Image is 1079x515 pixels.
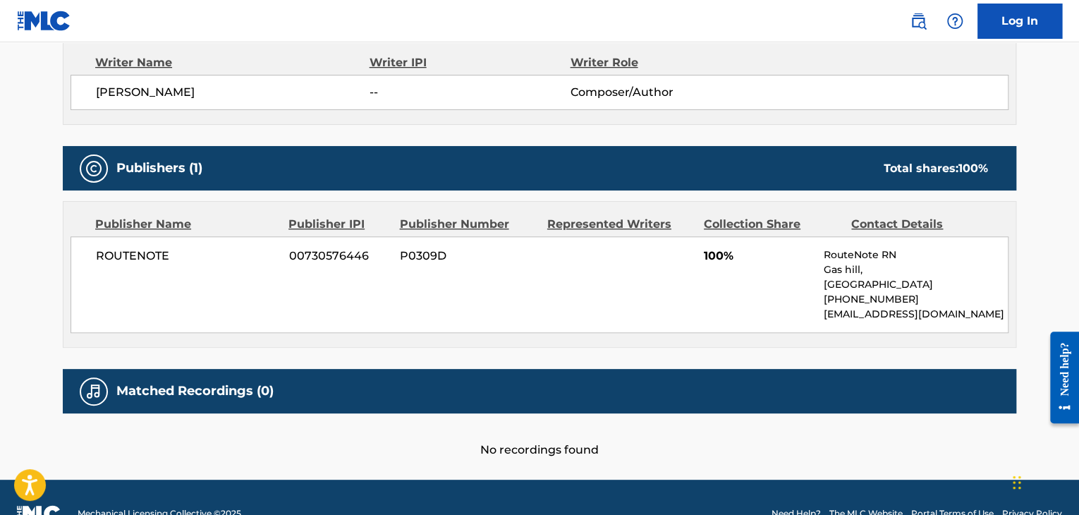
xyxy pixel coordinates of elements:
[570,54,752,71] div: Writer Role
[704,248,813,265] span: 100%
[116,160,202,176] h5: Publishers (1)
[824,307,1008,322] p: [EMAIL_ADDRESS][DOMAIN_NAME]
[1013,461,1021,504] div: Перетащить
[704,216,841,233] div: Collection Share
[941,7,969,35] div: Help
[824,277,1008,292] p: [GEOGRAPHIC_DATA]
[85,383,102,400] img: Matched Recordings
[400,248,537,265] span: P0309D
[884,160,988,177] div: Total shares:
[96,84,370,101] span: [PERSON_NAME]
[17,11,71,31] img: MLC Logo
[824,292,1008,307] p: [PHONE_NUMBER]
[910,13,927,30] img: search
[116,383,274,399] h5: Matched Recordings (0)
[946,13,963,30] img: help
[95,216,278,233] div: Publisher Name
[96,248,279,265] span: ROUTENOTE
[370,84,570,101] span: --
[1008,447,1079,515] iframe: Chat Widget
[288,216,389,233] div: Publisher IPI
[370,54,571,71] div: Writer IPI
[85,160,102,177] img: Publishers
[1040,321,1079,435] iframe: Resource Center
[1008,447,1079,515] div: Виджет чата
[63,413,1016,459] div: No recordings found
[977,4,1062,39] a: Log In
[399,216,536,233] div: Publisher Number
[824,248,1008,262] p: RouteNote RN
[824,262,1008,277] p: Gas hill,
[851,216,988,233] div: Contact Details
[547,216,693,233] div: Represented Writers
[570,84,752,101] span: Composer/Author
[904,7,932,35] a: Public Search
[95,54,370,71] div: Writer Name
[289,248,389,265] span: 00730576446
[958,162,988,175] span: 100 %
